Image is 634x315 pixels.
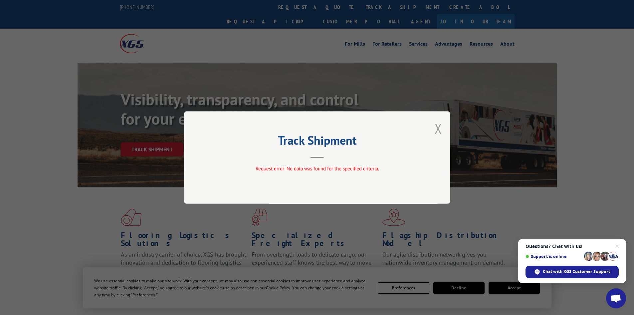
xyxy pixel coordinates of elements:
[255,165,379,172] span: Request error: No data was found for the specified criteria.
[613,242,621,250] span: Close chat
[217,136,417,148] h2: Track Shipment
[435,120,442,137] button: Close modal
[526,254,581,259] span: Support is online
[526,266,619,278] div: Chat with XGS Customer Support
[606,288,626,308] div: Open chat
[543,269,610,275] span: Chat with XGS Customer Support
[526,244,619,249] span: Questions? Chat with us!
